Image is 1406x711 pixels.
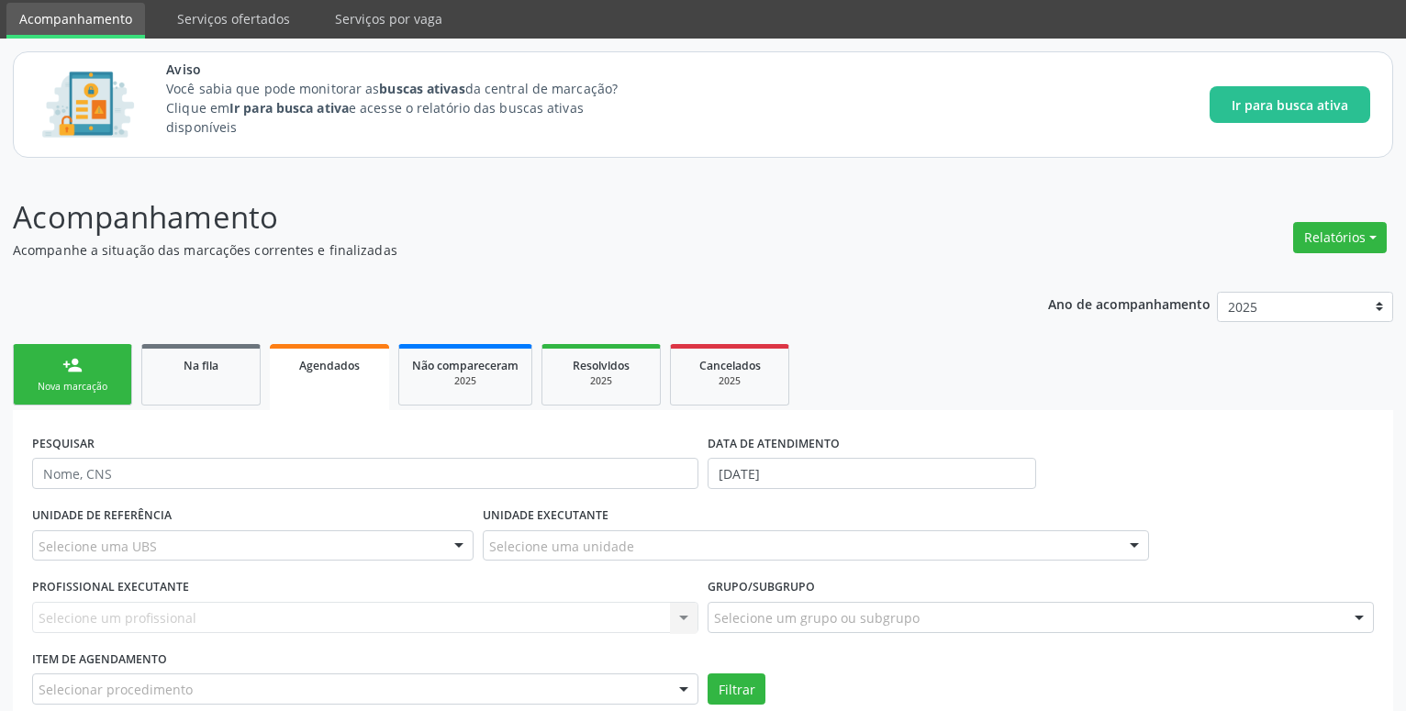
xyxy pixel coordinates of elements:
[6,3,145,39] a: Acompanhamento
[229,99,349,117] strong: Ir para busca ativa
[39,537,157,556] span: Selecione uma UBS
[412,358,519,373] span: Não compareceram
[483,502,608,530] label: UNIDADE EXECUTANTE
[412,374,519,388] div: 2025
[184,358,218,373] span: Na fila
[708,673,765,705] button: Filtrar
[684,374,776,388] div: 2025
[164,3,303,35] a: Serviços ofertados
[699,358,761,373] span: Cancelados
[322,3,455,35] a: Serviços por vaga
[32,502,172,530] label: UNIDADE DE REFERÊNCIA
[1048,292,1211,315] p: Ano de acompanhamento
[1232,95,1348,115] span: Ir para busca ativa
[32,646,167,674] label: Item de agendamento
[299,358,360,373] span: Agendados
[708,573,815,602] label: Grupo/Subgrupo
[708,458,1036,489] input: Selecione um intervalo
[62,355,83,375] div: person_add
[32,573,189,602] label: PROFISSIONAL EXECUTANTE
[13,194,979,240] p: Acompanhamento
[166,79,652,137] p: Você sabia que pode monitorar as da central de marcação? Clique em e acesse o relatório das busca...
[555,374,647,388] div: 2025
[1210,86,1370,123] button: Ir para busca ativa
[489,537,634,556] span: Selecione uma unidade
[32,429,95,458] label: PESQUISAR
[13,240,979,260] p: Acompanhe a situação das marcações correntes e finalizadas
[27,380,118,394] div: Nova marcação
[708,429,840,458] label: DATA DE ATENDIMENTO
[573,358,630,373] span: Resolvidos
[379,80,464,97] strong: buscas ativas
[32,458,698,489] input: Nome, CNS
[39,680,193,699] span: Selecionar procedimento
[1293,222,1387,253] button: Relatórios
[714,608,920,628] span: Selecione um grupo ou subgrupo
[166,60,652,79] span: Aviso
[36,63,140,146] img: Imagem de CalloutCard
